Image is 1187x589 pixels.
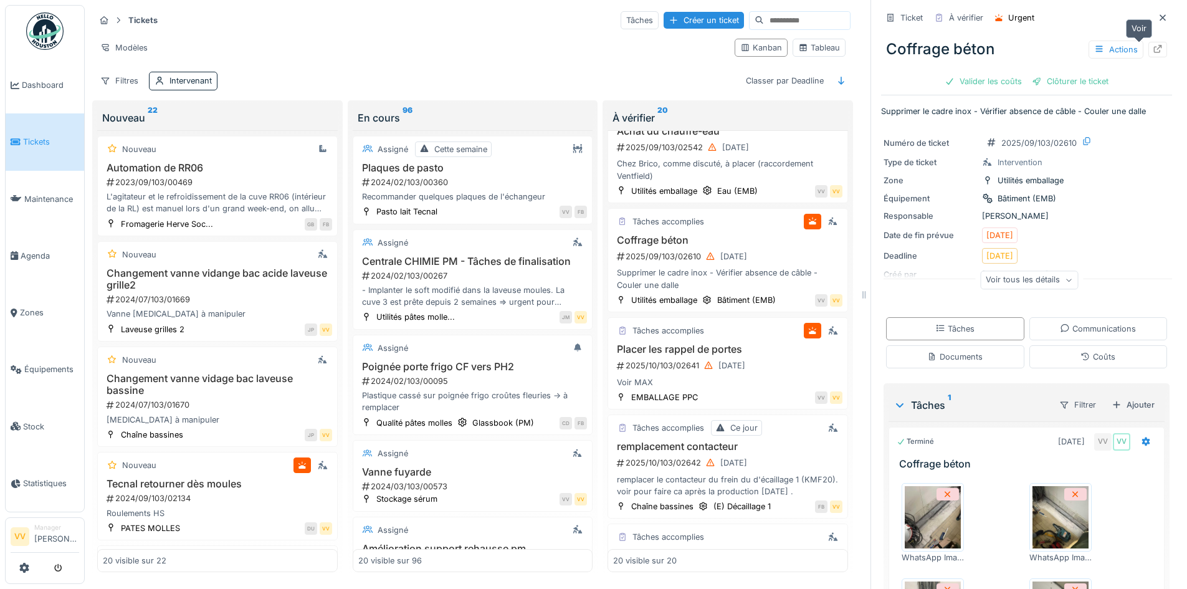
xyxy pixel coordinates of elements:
div: Intervention [998,156,1042,168]
div: Ajouter [1107,396,1160,413]
div: [DATE] [718,360,745,371]
div: VV [320,323,332,336]
div: remplacer le contacteur du frein du d'écaillage 1 (KMF20). voir pour faire ca après la production... [613,474,842,497]
a: Équipements [6,341,84,398]
div: Stockage sérum [376,493,437,505]
span: Stock [23,421,79,433]
div: 20 visible sur 96 [358,555,422,567]
div: 2024/03/103/00573 [361,481,588,492]
div: Type de ticket [884,156,977,168]
div: (E) Décaillage 1 [713,500,771,512]
h3: Achat du chauffe-eau [613,125,842,137]
a: Agenda [6,227,84,284]
div: Valider les coûts [940,73,1027,90]
div: Roulements HS [103,507,332,519]
sup: 22 [148,110,158,125]
span: Zones [20,307,79,318]
div: Tâches accomplies [632,422,704,434]
div: Bâtiment (EMB) [998,193,1056,204]
div: Manager [34,523,79,532]
img: 676xj4es96nj2vaqs8m3m2rnekjn [1032,486,1089,548]
div: L'agitateur et le refroidissement de la cuve RR06 (intérieur de la RL) est manuel lors d'un grand... [103,191,332,214]
div: 2025/10/103/02642 [616,455,842,471]
div: Laveuse grilles 2 [121,323,184,335]
a: VV Manager[PERSON_NAME] [11,523,79,553]
div: EMBALLAGE PPC [631,391,698,403]
div: FB [574,417,587,429]
div: Coffrage béton [881,33,1172,65]
a: Zones [6,284,84,341]
div: Tâches accomplies [632,531,704,543]
div: Tâches [935,323,975,335]
h3: Automation de RR06 [103,162,332,174]
div: VV [574,493,587,505]
span: Agenda [21,250,79,262]
div: Voir MAX [613,376,842,388]
h3: Changement vanne vidage bac laveuse bassine [103,373,332,396]
div: Numéro de ticket [884,137,977,149]
div: Pasto lait Tecnal [376,206,437,218]
div: Date de fin prévue [884,229,977,241]
img: clnabwh723ndckq1ydancm6d3qus [905,486,961,548]
h3: Poignée porte frigo CF vers PH2 [358,361,588,373]
div: Nouveau [122,143,156,155]
div: Assigné [378,448,408,459]
div: Qualité pâtes molles [376,417,452,429]
div: JM [560,311,572,323]
div: PATES MOLLES [121,522,180,534]
div: Voir [1126,19,1152,37]
div: VV [815,391,827,404]
h3: Placer les rappel de portes [613,343,842,355]
div: Assigné [378,524,408,536]
div: Terminé [897,436,934,447]
div: VV [830,500,842,513]
div: [MEDICAL_DATA] à manipuler [103,414,332,426]
div: Communications [1060,323,1136,335]
div: Tableau [798,42,840,54]
div: Assigné [378,237,408,249]
h3: Coffrage béton [899,458,1159,470]
div: Utilités pâtes molle... [376,311,455,323]
div: En cours [358,110,588,125]
h3: Tecnal retourner dès moules [103,478,332,490]
div: 20 visible sur 20 [613,555,677,567]
div: 2025/09/103/02610 [616,249,842,264]
h3: Coffrage béton [613,234,842,246]
div: Intervenant [169,75,212,87]
div: Fromagerie Herve Soc... [121,218,213,230]
div: Modèles [95,39,153,57]
div: 2024/02/103/00267 [361,270,588,282]
div: Assigné [378,143,408,155]
div: Chaîne bassines [631,500,694,512]
h3: remplacement contacteur [613,441,842,453]
span: Tickets [23,136,79,148]
div: VV [1094,433,1112,451]
div: 20 visible sur 22 [103,555,166,567]
div: VV [830,391,842,404]
sup: 20 [657,110,668,125]
div: Glassbook (PM) [472,417,534,429]
div: [DATE] [986,250,1013,262]
div: VV [815,294,827,307]
img: Badge_color-CXgf-gQk.svg [26,12,64,50]
div: Tâches accomplies [632,325,704,337]
div: VV [320,522,332,535]
div: 2025/09/103/02610 [1001,137,1077,149]
div: 2024/07/103/01670 [105,399,332,411]
div: Utilités emballage [631,185,697,197]
div: 2025/09/103/02542 [616,140,842,155]
div: Recommander quelques plaques de l'échangeur [358,191,588,203]
div: Classer par Deadline [740,72,829,90]
span: Dashboard [22,79,79,91]
div: Tâches [894,398,1049,413]
span: Équipements [24,363,79,375]
div: Créer un ticket [664,12,744,29]
div: 2024/02/103/00360 [361,176,588,188]
a: Statistiques [6,455,84,512]
div: Deadline [884,250,977,262]
div: Utilités emballage [998,175,1064,186]
div: VV [830,294,842,307]
div: [DATE] [1058,436,1085,448]
div: GB [305,218,317,231]
span: Statistiques [23,477,79,489]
